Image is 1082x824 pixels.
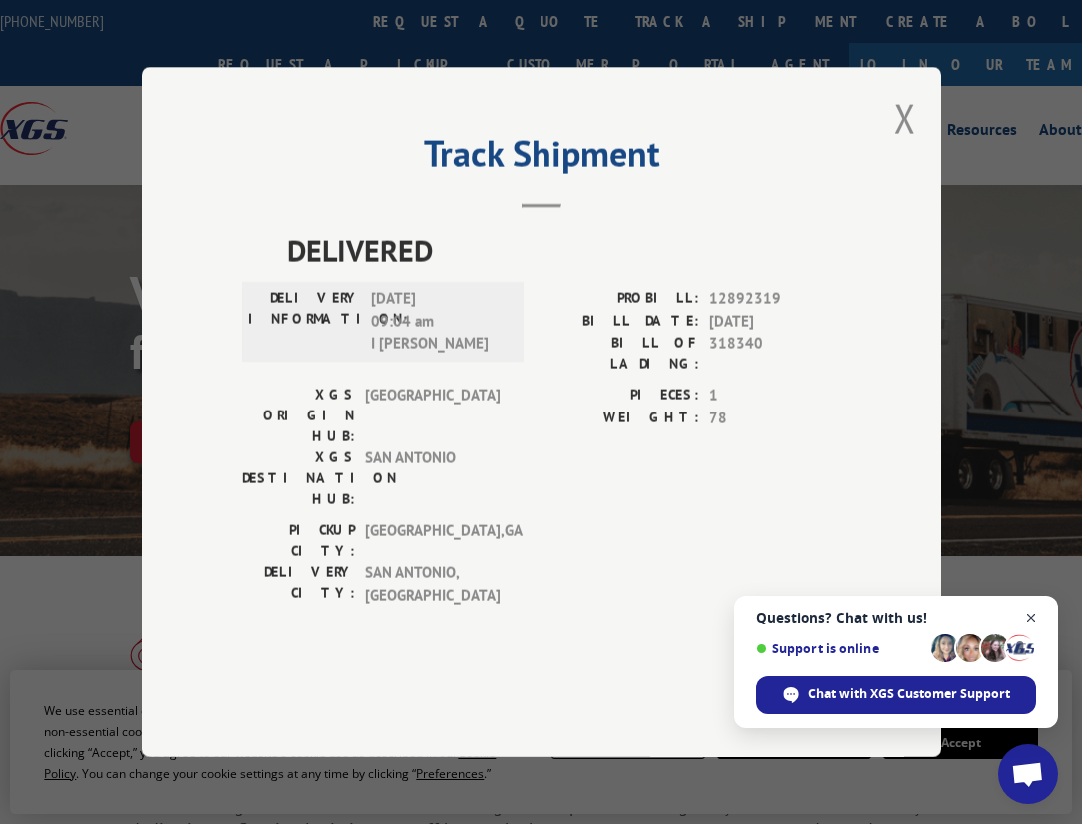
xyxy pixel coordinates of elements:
span: Close chat [1019,606,1044,631]
label: BILL OF LADING: [541,333,699,375]
label: DELIVERY CITY: [242,562,355,607]
span: SAN ANTONIO , [GEOGRAPHIC_DATA] [365,562,500,607]
span: [GEOGRAPHIC_DATA] , GA [365,520,500,562]
span: DELIVERED [287,228,841,273]
div: Open chat [998,744,1058,804]
label: DELIVERY INFORMATION: [248,288,361,356]
span: 78 [709,408,841,430]
label: PIECES: [541,385,699,408]
span: SAN ANTONIO [365,447,500,510]
span: 318340 [709,333,841,375]
span: 1 [709,385,841,408]
span: 12892319 [709,288,841,311]
label: BILL DATE: [541,311,699,334]
label: PROBILL: [541,288,699,311]
h2: Track Shipment [242,140,841,178]
span: Chat with XGS Customer Support [808,685,1010,703]
label: XGS DESTINATION HUB: [242,447,355,510]
span: Questions? Chat with us! [756,610,1036,626]
span: [GEOGRAPHIC_DATA] [365,385,500,447]
span: [DATE] 09:04 am I [PERSON_NAME] [371,288,506,356]
span: [DATE] [709,311,841,334]
label: PICKUP CITY: [242,520,355,562]
label: XGS ORIGIN HUB: [242,385,355,447]
span: Support is online [756,641,924,656]
label: WEIGHT: [541,408,699,430]
button: Close modal [894,92,916,145]
div: Chat with XGS Customer Support [756,676,1036,714]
